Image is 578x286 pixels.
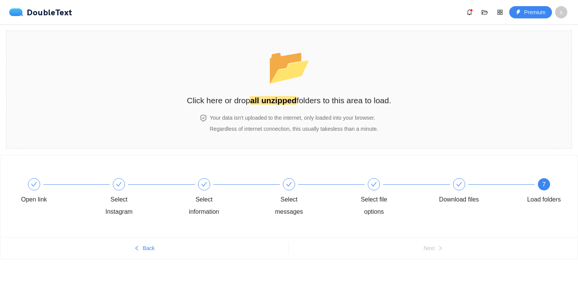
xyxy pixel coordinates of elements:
[182,193,226,218] div: Select information
[210,126,378,132] span: Regardless of internet connection, this usually takes less than a minute .
[97,193,141,218] div: Select Instagram
[9,8,72,16] div: DoubleText
[352,178,437,218] div: Select file options
[143,244,154,252] span: Back
[267,193,311,218] div: Select messages
[21,193,47,206] div: Open link
[494,6,506,18] button: appstore
[516,10,521,16] span: thunderbolt
[527,193,561,206] div: Load folders
[560,6,563,18] span: s
[9,8,72,16] a: logoDoubleText
[210,114,378,122] h4: Your data isn't uploaded to the internet, only loaded into your browser.
[456,181,462,187] span: check
[524,8,546,16] span: Premium
[187,94,391,107] h2: Click here or drop folders to this area to load.
[371,181,377,187] span: check
[0,242,289,254] button: leftBack
[97,178,182,218] div: Select Instagram
[9,8,27,16] img: logo
[437,178,522,206] div: Download files
[522,178,566,206] div: 7Load folders
[542,181,546,188] span: 7
[509,6,552,18] button: thunderboltPremium
[250,96,296,105] strong: all unzipped
[267,47,311,86] span: folder
[464,9,475,15] span: bell
[479,9,490,15] span: folder-open
[267,178,352,218] div: Select messages
[463,6,476,18] button: bell
[116,181,122,187] span: check
[201,181,207,187] span: check
[286,181,292,187] span: check
[12,178,97,206] div: Open link
[182,178,267,218] div: Select information
[494,9,506,15] span: appstore
[31,181,37,187] span: check
[134,245,140,252] span: left
[352,193,396,218] div: Select file options
[200,115,207,122] span: safety-certificate
[289,242,578,254] button: Nextright
[439,193,479,206] div: Download files
[479,6,491,18] button: folder-open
